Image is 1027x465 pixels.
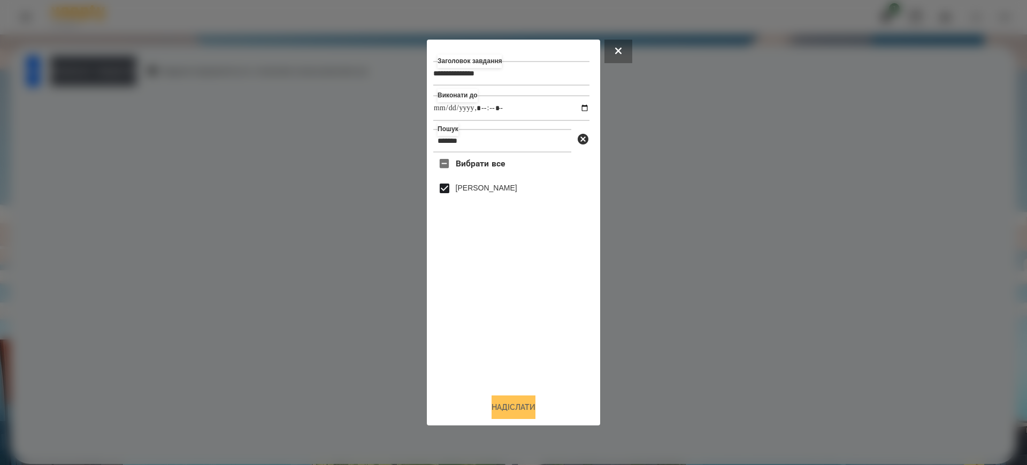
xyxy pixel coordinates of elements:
[438,55,502,68] label: Заголовок завдання
[456,157,505,170] span: Вибрати все
[438,123,458,136] label: Пошук
[492,395,535,419] button: Надіслати
[456,182,517,193] label: [PERSON_NAME]
[438,89,478,102] label: Виконати до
